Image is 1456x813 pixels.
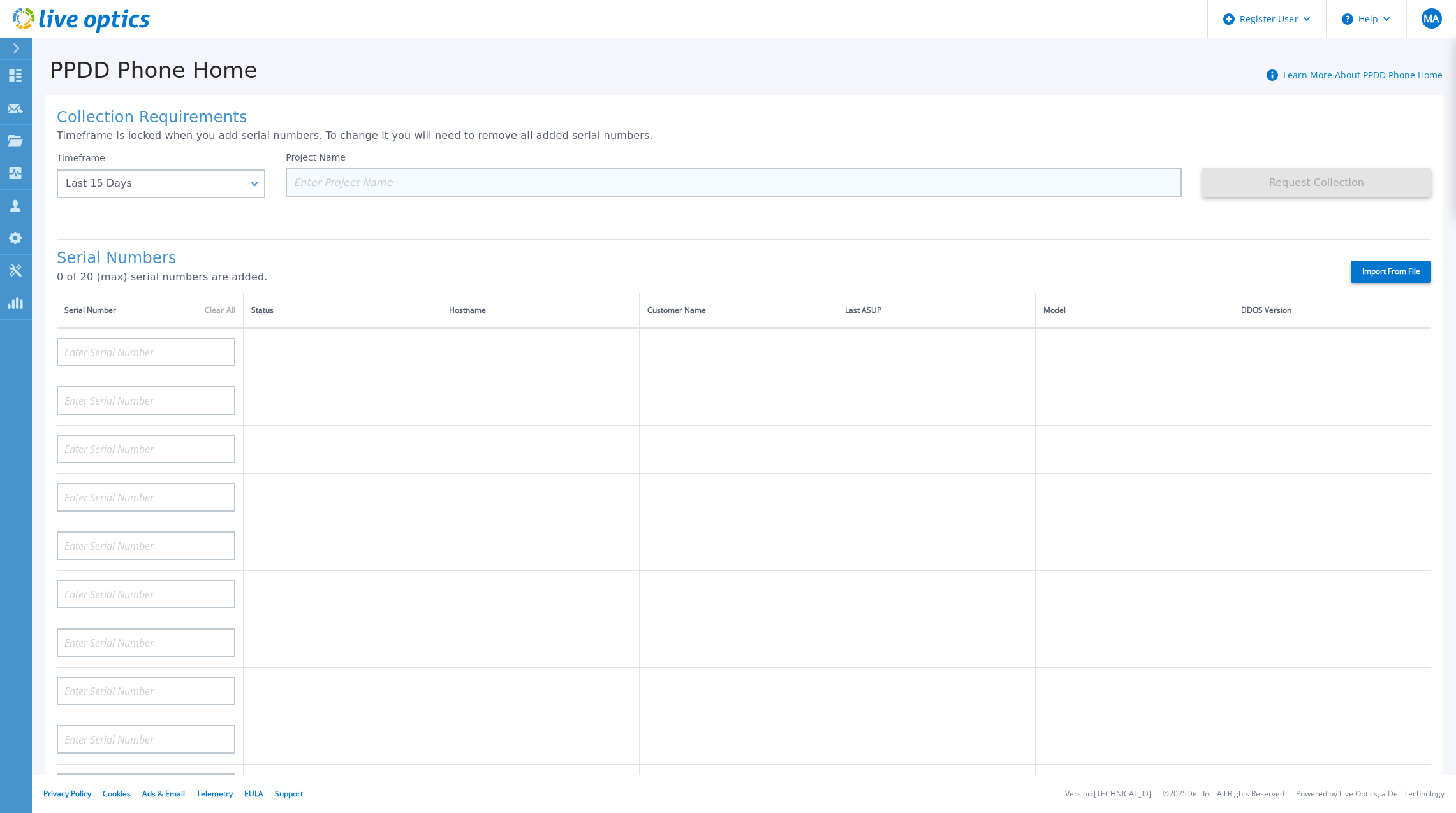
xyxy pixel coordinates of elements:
[57,130,1431,141] p: Timeframe is locked when you add serial numbers. To change it you will need to remove all added s...
[57,338,235,366] input: Enter Serial Number
[196,788,233,799] a: Telemetry
[57,531,235,560] input: Enter Serial Number
[57,725,235,754] input: Enter Serial Number
[244,788,263,799] a: EULA
[1296,790,1445,798] li: Powered by Live Optics, a Dell Technology
[1233,293,1431,328] th: DDOS Version
[57,386,235,415] input: Enter Serial Number
[57,250,1328,268] h1: Serial Numbers
[57,109,1431,127] h1: Collection Requirements
[1163,790,1284,798] li: © 2025 Dell Inc. All Rights Reserved
[275,788,303,799] a: Support
[66,178,242,189] div: Last 15 Days
[1035,293,1233,328] th: Model
[57,483,235,512] input: Enter Serial Number
[57,271,1328,283] p: 0 of 20 (max) serial numbers are added.
[142,788,185,799] a: Ads & Email
[32,58,258,83] h1: PPDD Phone Home
[1283,69,1443,81] a: Learn More About PPDD Phone Home
[286,153,346,162] label: Project Name
[1351,261,1431,283] label: Import From File
[64,303,235,317] div: Serial Number
[43,788,91,799] a: Privacy Policy
[57,628,235,657] input: Enter Serial Number
[57,677,235,705] input: Enter Serial Number
[57,153,105,163] label: Timeframe
[1423,13,1439,24] span: MA
[57,773,235,802] input: Enter Serial Number
[244,293,441,328] th: Status
[1202,168,1431,197] button: Request Collection
[441,293,639,328] th: Hostname
[286,168,1182,197] input: Enter Project Name
[639,293,837,328] th: Customer Name
[837,293,1035,328] th: Last ASUP
[1065,790,1151,798] li: Version: [TECHNICAL_ID]
[103,788,131,799] a: Cookies
[57,435,235,463] input: Enter Serial Number
[57,580,235,608] input: Enter Serial Number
